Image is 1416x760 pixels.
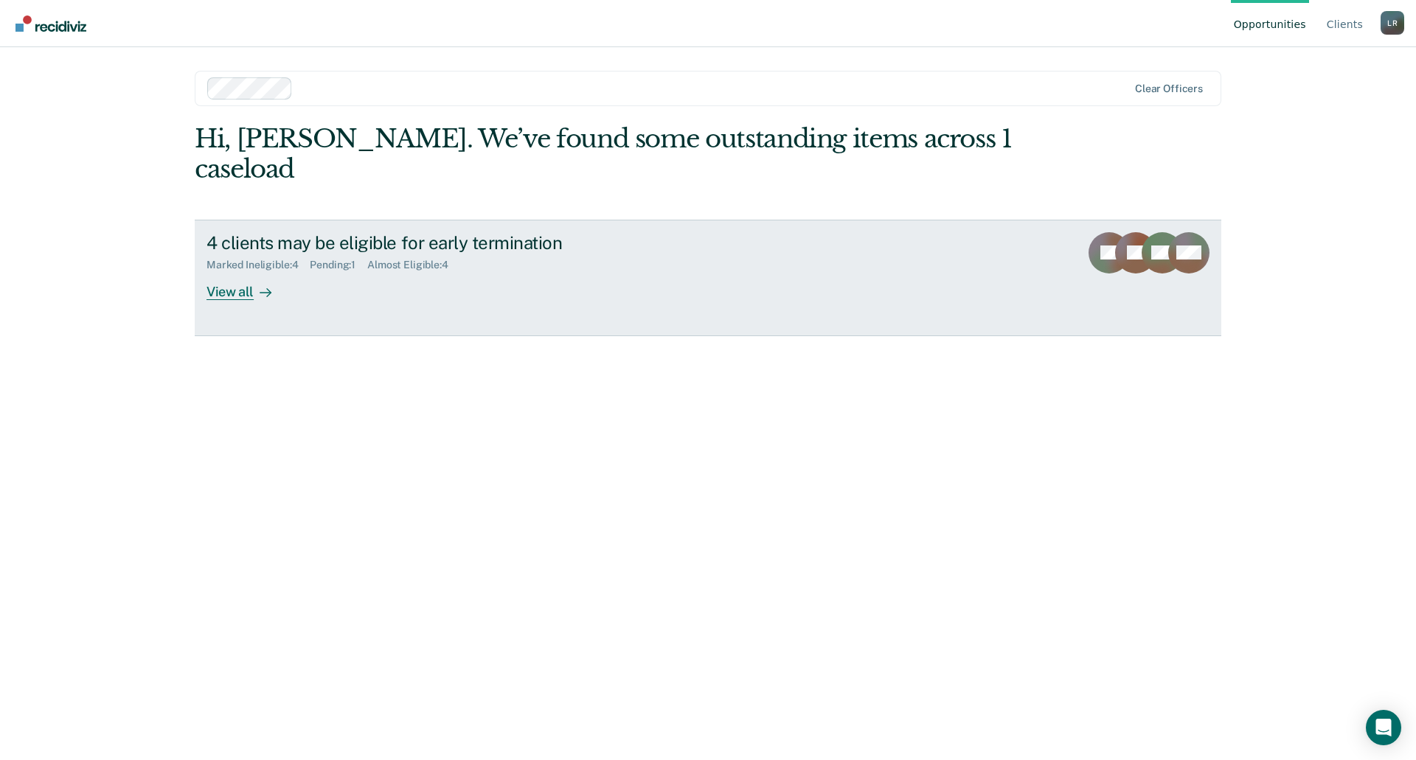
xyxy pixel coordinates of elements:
button: Profile dropdown button [1381,11,1404,35]
div: Marked Ineligible : 4 [206,259,310,271]
div: 4 clients may be eligible for early termination [206,232,724,254]
div: Pending : 1 [310,259,367,271]
div: View all [206,271,289,300]
div: Clear officers [1135,83,1203,95]
a: 4 clients may be eligible for early terminationMarked Ineligible:4Pending:1Almost Eligible:4View all [195,220,1221,336]
div: L R [1381,11,1404,35]
div: Open Intercom Messenger [1366,710,1401,745]
img: Recidiviz [15,15,86,32]
div: Almost Eligible : 4 [367,259,460,271]
div: Hi, [PERSON_NAME]. We’ve found some outstanding items across 1 caseload [195,124,1016,184]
